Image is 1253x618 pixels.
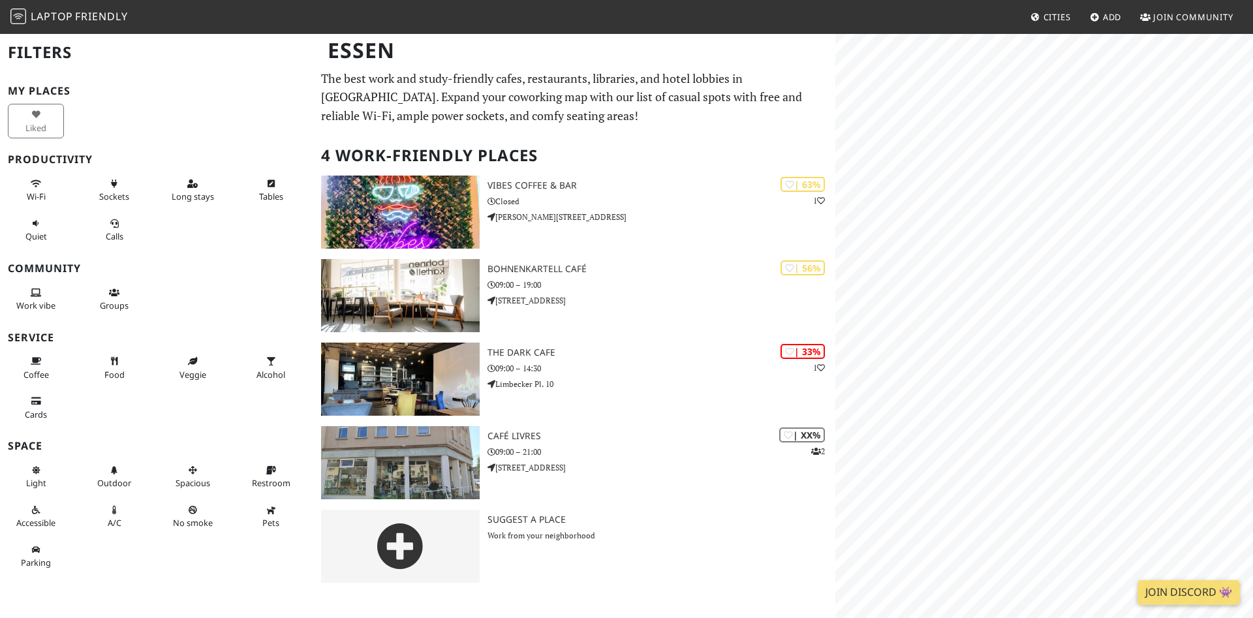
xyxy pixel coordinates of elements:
p: 09:00 – 19:00 [487,279,835,291]
h3: Café LIVRES [487,431,835,442]
div: | 56% [781,260,825,275]
button: Tables [243,173,299,208]
button: Coffee [8,350,64,385]
span: Outdoor area [97,477,131,489]
span: Natural light [26,477,46,489]
p: 2 [811,445,825,457]
button: Alcohol [243,350,299,385]
span: Pet friendly [262,517,279,529]
button: Pets [243,499,299,534]
h2: 4 Work-Friendly Places [321,136,828,176]
span: Cities [1044,11,1071,23]
span: Food [104,369,125,380]
button: Groups [86,282,142,317]
h3: Bohnenkartell Café [487,264,835,275]
span: Credit cards [25,409,47,420]
h3: Community [8,262,305,275]
span: Accessible [16,517,55,529]
h2: Filters [8,33,305,72]
span: Quiet [25,230,47,242]
a: Add [1085,5,1127,29]
p: [STREET_ADDRESS] [487,294,835,307]
button: Food [86,350,142,385]
div: | 63% [781,177,825,192]
img: gray-place-d2bdb4477600e061c01bd816cc0f2ef0cfcb1ca9e3ad78868dd16fb2af073a21.png [321,510,480,583]
span: People working [16,300,55,311]
h3: Space [8,440,305,452]
p: 09:00 – 21:00 [487,446,835,458]
p: The best work and study-friendly cafes, restaurants, libraries, and hotel lobbies in [GEOGRAPHIC_... [321,69,828,125]
img: LaptopFriendly [10,8,26,24]
span: Add [1103,11,1122,23]
span: Veggie [179,369,206,380]
a: Bohnenkartell Café | 56% Bohnenkartell Café 09:00 – 19:00 [STREET_ADDRESS] [313,259,835,332]
button: Work vibe [8,282,64,317]
button: Sockets [86,173,142,208]
h3: Productivity [8,153,305,166]
span: Group tables [100,300,129,311]
img: Bohnenkartell Café [321,259,480,332]
button: Accessible [8,499,64,534]
button: No smoke [164,499,221,534]
div: | XX% [779,427,825,442]
span: Friendly [75,9,127,23]
span: Air conditioned [108,517,121,529]
span: Smoke free [173,517,213,529]
button: Parking [8,539,64,574]
span: Work-friendly tables [259,191,283,202]
span: Restroom [252,477,290,489]
button: Veggie [164,350,221,385]
h3: Vibes Coffee & Bar [487,180,835,191]
p: 09:00 – 14:30 [487,362,835,375]
a: LaptopFriendly LaptopFriendly [10,6,128,29]
button: Light [8,459,64,494]
p: [PERSON_NAME][STREET_ADDRESS] [487,211,835,223]
h3: The Dark Cafe [487,347,835,358]
img: The Dark Cafe [321,343,480,416]
a: Suggest a Place Work from your neighborhood [313,510,835,583]
a: Join Community [1135,5,1239,29]
div: | 33% [781,344,825,359]
a: Join Discord 👾 [1137,580,1240,605]
a: Café LIVRES | XX% 2 Café LIVRES 09:00 – 21:00 [STREET_ADDRESS] [313,426,835,499]
span: Power sockets [99,191,129,202]
button: Calls [86,213,142,247]
span: Spacious [176,477,210,489]
a: Cities [1025,5,1076,29]
button: Cards [8,390,64,425]
span: Laptop [31,9,73,23]
button: Outdoor [86,459,142,494]
span: Join Community [1153,11,1233,23]
span: Long stays [172,191,214,202]
h3: My Places [8,85,305,97]
p: 1 [813,362,825,374]
a: Vibes Coffee & Bar | 63% 1 Vibes Coffee & Bar Closed [PERSON_NAME][STREET_ADDRESS] [313,176,835,249]
img: Vibes Coffee & Bar [321,176,480,249]
h1: Essen [317,33,833,69]
span: Alcohol [256,369,285,380]
button: Wi-Fi [8,173,64,208]
h3: Suggest a Place [487,514,835,525]
p: Closed [487,195,835,208]
p: Work from your neighborhood [487,529,835,542]
button: Quiet [8,213,64,247]
button: Long stays [164,173,221,208]
img: Café LIVRES [321,426,480,499]
span: Video/audio calls [106,230,123,242]
span: Parking [21,557,51,568]
p: 1 [813,194,825,207]
h3: Service [8,332,305,344]
button: Spacious [164,459,221,494]
a: The Dark Cafe | 33% 1 The Dark Cafe 09:00 – 14:30 Limbecker Pl. 10 [313,343,835,416]
span: Stable Wi-Fi [27,191,46,202]
p: [STREET_ADDRESS] [487,461,835,474]
span: Coffee [23,369,49,380]
button: Restroom [243,459,299,494]
p: Limbecker Pl. 10 [487,378,835,390]
button: A/C [86,499,142,534]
